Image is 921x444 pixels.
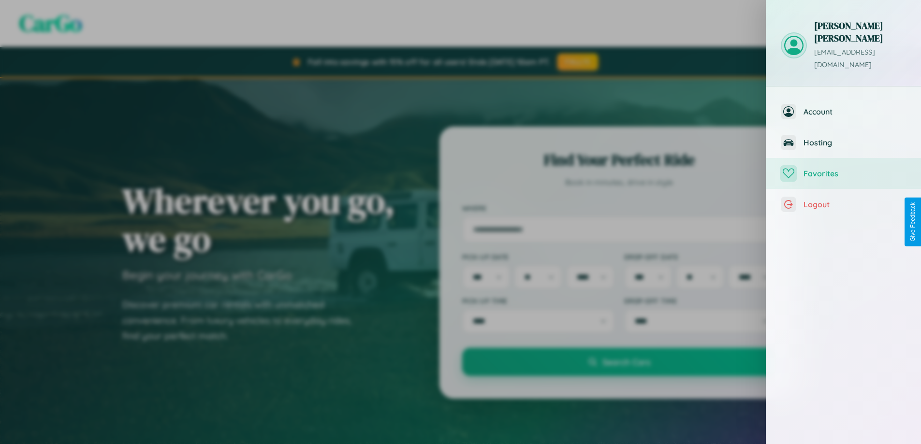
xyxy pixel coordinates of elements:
p: [EMAIL_ADDRESS][DOMAIN_NAME] [814,46,906,72]
div: Give Feedback [909,202,916,242]
span: Account [804,107,906,116]
span: Hosting [804,138,906,147]
button: Favorites [766,158,921,189]
h3: [PERSON_NAME] [PERSON_NAME] [814,19,906,44]
span: Logout [804,200,906,209]
button: Logout [766,189,921,220]
button: Account [766,96,921,127]
button: Hosting [766,127,921,158]
span: Favorites [804,169,906,178]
